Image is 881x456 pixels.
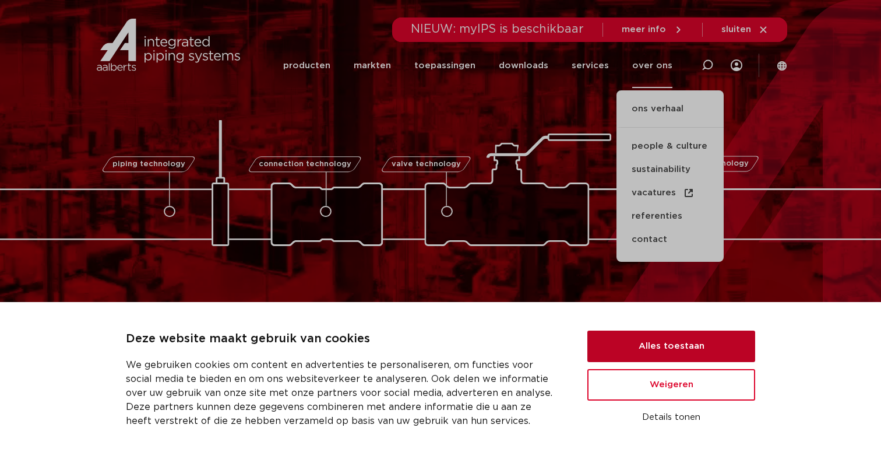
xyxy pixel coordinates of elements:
span: valve technology [391,160,460,168]
a: meer info [622,24,683,35]
span: sluiten [721,25,751,34]
a: referenties [616,205,724,228]
a: people & culture [616,135,724,158]
a: services [572,43,609,88]
span: fastening technology [663,160,749,168]
nav: Menu [283,43,672,88]
a: sluiten [721,24,769,35]
span: NIEUW: myIPS is beschikbaar [411,23,584,35]
button: Weigeren [587,369,755,401]
a: sustainability [616,158,724,181]
a: markten [354,43,391,88]
p: We gebruiken cookies om content en advertenties te personaliseren, om functies voor social media ... [126,358,559,428]
button: Alles toestaan [587,331,755,362]
a: toepassingen [414,43,475,88]
button: Details tonen [587,408,755,427]
a: contact [616,228,724,251]
a: producten [283,43,330,88]
a: ons verhaal [616,102,724,128]
p: Deze website maakt gebruik van cookies [126,330,559,349]
span: meer info [622,25,666,34]
span: piping technology [112,160,185,168]
a: over ons [632,43,672,88]
a: vacatures [616,181,724,205]
a: downloads [499,43,548,88]
span: connection technology [259,160,351,168]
